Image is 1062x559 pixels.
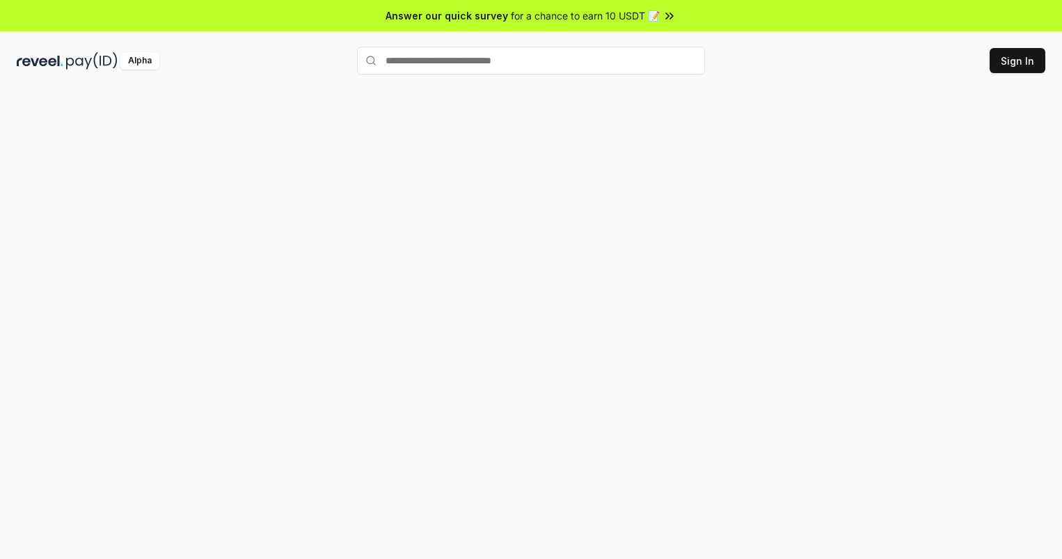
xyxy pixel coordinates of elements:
button: Sign In [990,48,1045,73]
img: pay_id [66,52,118,70]
img: reveel_dark [17,52,63,70]
div: Alpha [120,52,159,70]
span: for a chance to earn 10 USDT 📝 [511,8,660,23]
span: Answer our quick survey [386,8,508,23]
